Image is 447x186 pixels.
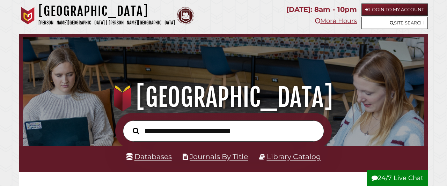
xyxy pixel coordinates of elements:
p: [DATE]: 8am - 10pm [286,3,357,16]
a: Login to My Account [361,3,428,16]
p: [PERSON_NAME][GEOGRAPHIC_DATA] | [PERSON_NAME][GEOGRAPHIC_DATA] [38,19,175,27]
a: Journals By Title [190,152,248,161]
img: Calvin Theological Seminary [177,7,194,24]
a: More Hours [315,17,357,25]
h1: [GEOGRAPHIC_DATA] [29,82,418,113]
h1: [GEOGRAPHIC_DATA] [38,3,175,19]
a: Library Catalog [267,152,321,161]
i: Search [133,127,139,134]
button: Search [129,126,143,136]
a: Databases [126,152,172,161]
img: Calvin University [19,7,37,24]
a: Site Search [361,17,428,29]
